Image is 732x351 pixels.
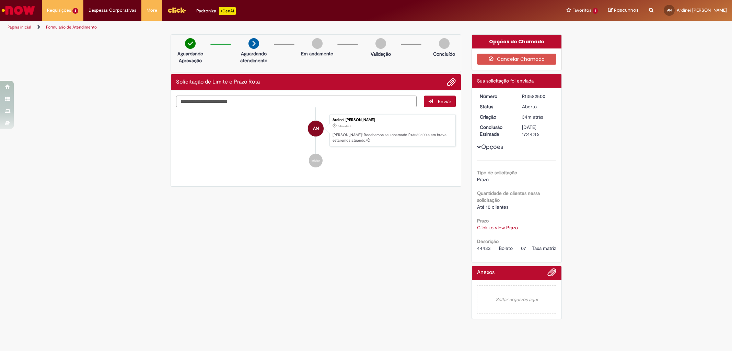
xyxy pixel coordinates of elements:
span: 34m atrás [522,114,543,120]
div: Padroniza [196,7,236,15]
a: Formulário de Atendimento [46,24,97,30]
span: More [147,7,157,14]
a: Página inicial [8,24,31,30]
dt: Status [475,103,517,110]
div: Ardinei Antonio Nogueira [308,121,324,136]
span: AN [313,120,319,137]
button: Cancelar Chamado [477,54,556,65]
time: 30/09/2025 15:44:41 [338,124,351,128]
img: check-circle-green.png [185,38,196,49]
ul: Histórico de tíquete [176,107,456,175]
div: Opções do Chamado [472,35,561,48]
span: Favoritos [572,7,591,14]
p: Em andamento [301,50,333,57]
p: Aguardando Aprovação [174,50,207,64]
p: Aguardando atendimento [237,50,270,64]
div: Aberto [522,103,554,110]
span: Até 10 clientes [477,204,508,210]
textarea: Digite sua mensagem aqui... [176,96,417,107]
dt: Conclusão Estimada [475,124,517,138]
span: Despesas Corporativas [89,7,136,14]
div: R13582500 [522,93,554,100]
span: Prazo [477,176,489,183]
img: img-circle-grey.png [312,38,323,49]
img: arrow-next.png [248,38,259,49]
h2: Solicitação de Limite e Prazo Rota Histórico de tíquete [176,79,260,85]
span: 34m atrás [338,124,351,128]
b: Prazo [477,218,489,224]
div: 30/09/2025 15:44:41 [522,113,554,120]
p: +GenAi [219,7,236,15]
img: img-circle-grey.png [439,38,450,49]
b: Tipo de solicitação [477,169,517,176]
a: Click to view Prazo [477,224,518,231]
b: Quantidade de clientes nessa solicitação [477,190,540,203]
b: Descrição [477,238,499,244]
span: Sua solicitação foi enviada [477,78,534,84]
dt: Número [475,93,517,100]
div: [DATE] 17:44:46 [522,124,554,138]
button: Enviar [424,96,456,107]
ul: Trilhas de página [5,21,483,34]
span: 44433 Boleto 07 Taxa matriz [477,245,556,251]
span: AN [667,8,672,12]
img: img-circle-grey.png [375,38,386,49]
h2: Anexos [477,270,495,276]
img: click_logo_yellow_360x200.png [167,5,186,15]
p: Validação [371,51,391,57]
button: Adicionar anexos [547,268,556,280]
a: Rascunhos [608,7,639,14]
div: Ardinei [PERSON_NAME] [333,118,452,122]
span: 3 [72,8,78,14]
span: Rascunhos [614,7,639,13]
p: [PERSON_NAME]! Recebemos seu chamado R13582500 e em breve estaremos atuando. [333,132,452,143]
p: Concluído [433,51,455,57]
span: Requisições [47,7,71,14]
time: 30/09/2025 15:44:41 [522,114,543,120]
span: Ardinei [PERSON_NAME] [677,7,727,13]
span: 1 [593,8,598,14]
span: Enviar [438,98,451,105]
button: Adicionar anexos [447,78,456,87]
img: ServiceNow [1,3,36,17]
dt: Criação [475,113,517,120]
li: Ardinei Antonio Nogueira [176,114,456,147]
em: Soltar arquivos aqui [477,285,556,314]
